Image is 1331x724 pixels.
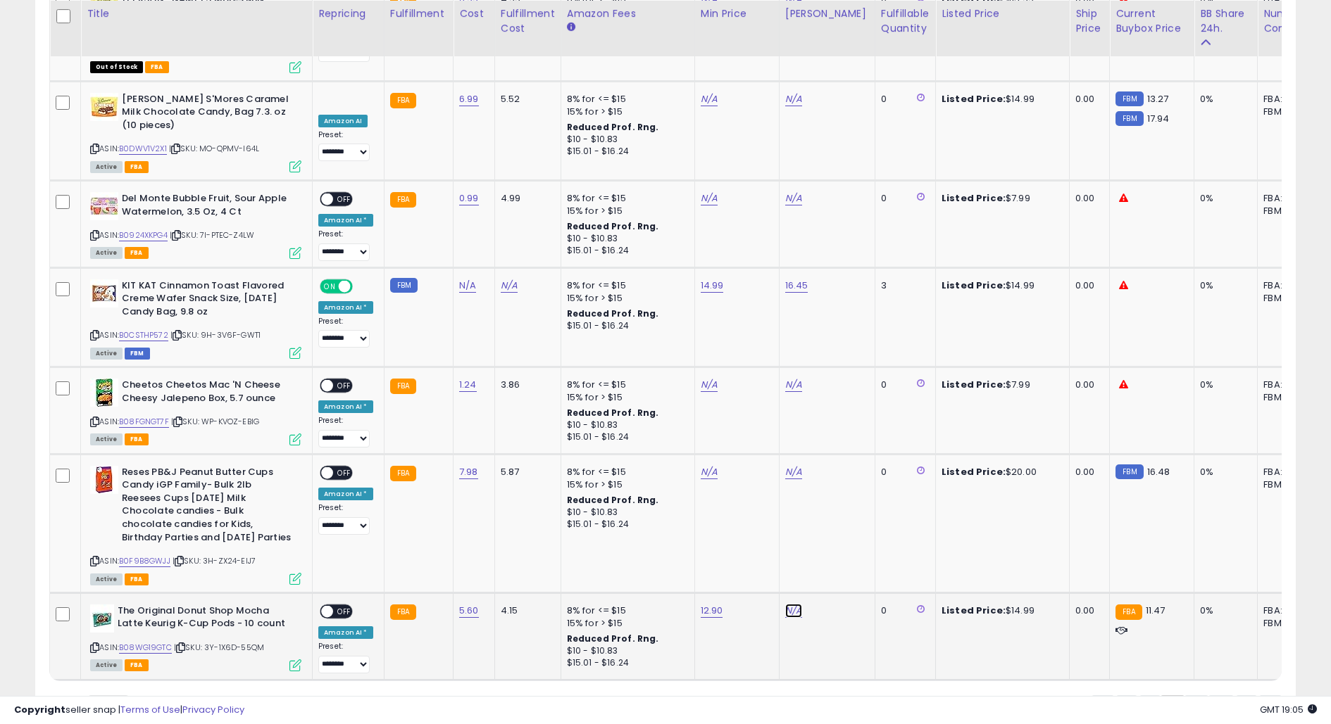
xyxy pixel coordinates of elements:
[459,191,479,205] a: 0.99
[318,6,378,21] div: Repricing
[942,192,1058,205] div: $7.99
[318,488,373,500] div: Amazon AI *
[567,6,689,21] div: Amazon Fees
[567,307,659,319] b: Reduced Prof. Rng.
[567,478,684,491] div: 15% for > $15
[119,229,168,241] a: B0924XKPG4
[881,192,925,205] div: 0
[318,115,368,127] div: Amazon AI
[169,143,259,154] span: | SKU: MO-QPMV-I64L
[785,378,802,392] a: N/A
[1263,391,1310,404] div: FBM: 0
[881,279,925,292] div: 3
[1185,695,1208,719] a: 3
[942,466,1058,478] div: $20.00
[1263,466,1310,478] div: FBA: 0
[567,379,684,391] div: 8% for <= $15
[459,6,489,21] div: Cost
[390,466,416,481] small: FBA
[942,92,1006,106] b: Listed Price:
[501,192,550,205] div: 4.99
[1139,695,1161,719] a: 1
[1200,604,1246,617] div: 0%
[701,604,723,618] a: 12.90
[567,292,684,305] div: 15% for > $15
[567,21,575,34] small: Amazon Fees.
[942,191,1006,205] b: Listed Price:
[122,466,293,547] b: Reses PB&J Peanut Butter Cups Candy iGP Family- Bulk 2lb Reesees Cups [DATE] Milk Chocolate candi...
[1263,478,1310,491] div: FBM: 19
[90,192,301,258] div: ASIN:
[942,465,1006,478] b: Listed Price:
[14,703,65,716] strong: Copyright
[1200,192,1246,205] div: 0%
[145,61,169,73] span: FBA
[174,642,264,653] span: | SKU: 3Y-1X6D-55QM
[1075,93,1099,106] div: 0.00
[318,229,373,261] div: Preset:
[785,191,802,205] a: N/A
[119,416,169,428] a: B08FGNGT7F
[318,642,373,673] div: Preset:
[182,703,244,716] a: Privacy Policy
[567,391,684,404] div: 15% for > $15
[90,192,118,220] img: 51yxvxLLlaL._SL40_.jpg
[90,161,123,173] span: All listings currently available for purchase on Amazon
[122,279,293,322] b: KIT KAT Cinnamon Toast Flavored Creme Wafer Snack Size, [DATE] Candy Bag, 9.8 oz
[1263,279,1310,292] div: FBA: 0
[87,6,306,21] div: Title
[120,703,180,716] a: Terms of Use
[942,279,1006,292] b: Listed Price:
[90,93,301,171] div: ASIN:
[459,465,478,479] a: 7.98
[1263,205,1310,217] div: FBM: 0
[170,329,261,341] span: | SKU: 9H-3V6F-GWT1
[90,348,123,360] span: All listings currently available for purchase on Amazon
[567,220,659,232] b: Reduced Prof. Rng.
[122,379,293,408] b: Cheetos Cheetos Mac 'N Cheese Cheesy Jalepeno Box, 5.7 ounce
[390,278,418,293] small: FBM
[90,659,123,671] span: All listings currently available for purchase on Amazon
[90,279,301,357] div: ASIN:
[1200,6,1251,36] div: BB Share 24h.
[567,146,684,158] div: $15.01 - $16.24
[567,121,659,133] b: Reduced Prof. Rng.
[1146,604,1166,617] span: 11.47
[1263,379,1310,391] div: FBA: 0
[351,280,373,292] span: OFF
[1200,466,1246,478] div: 0%
[501,604,550,617] div: 4.15
[567,604,684,617] div: 8% for <= $15
[90,379,301,444] div: ASIN:
[701,92,718,106] a: N/A
[321,280,339,292] span: ON
[1116,604,1142,620] small: FBA
[701,6,773,21] div: Min Price
[785,92,802,106] a: N/A
[125,161,149,173] span: FBA
[881,379,925,391] div: 0
[1161,695,1185,719] a: 2
[1147,92,1169,106] span: 13.27
[1263,292,1310,305] div: FBM: 19
[125,659,149,671] span: FBA
[1075,192,1099,205] div: 0.00
[90,379,118,407] img: 51dBc3xquNL._SL40_.jpg
[567,106,684,118] div: 15% for > $15
[942,6,1063,21] div: Listed Price
[1075,6,1104,36] div: Ship Price
[1200,93,1246,106] div: 0%
[459,378,477,392] a: 1.24
[881,93,925,106] div: 0
[567,233,684,245] div: $10 - $10.83
[567,279,684,292] div: 8% for <= $15
[390,379,416,394] small: FBA
[1147,465,1170,478] span: 16.48
[90,604,114,633] img: 41QNbjFCYeL._SL40_.jpg
[501,93,550,106] div: 5.52
[119,143,167,155] a: B0DWV1V2X1
[501,6,555,36] div: Fulfillment Cost
[122,192,293,222] b: Del Monte Bubble Fruit, Sour Apple Watermelon, 3.5 Oz, 4 Ct
[567,245,684,257] div: $15.01 - $16.24
[785,604,802,618] a: N/A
